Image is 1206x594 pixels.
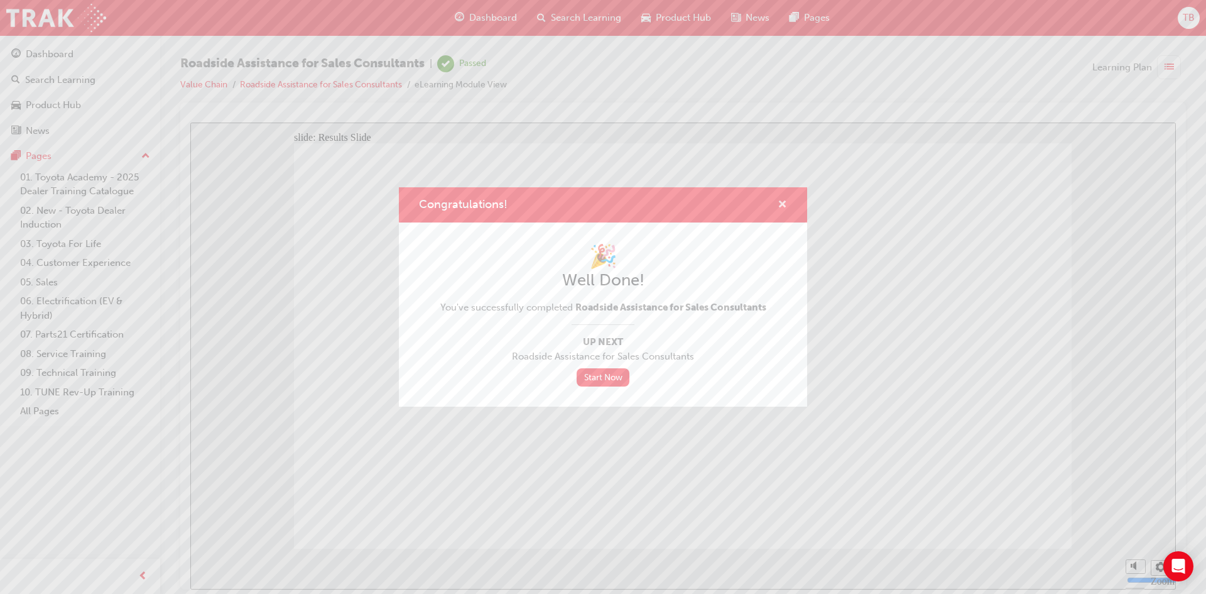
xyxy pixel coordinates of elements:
[960,453,984,487] label: Zoom to fit
[937,453,1018,463] input: volume
[929,426,979,467] div: misc controls
[440,300,766,315] span: You've successfully completed
[399,187,807,407] div: Congratulations!
[778,197,787,213] button: cross-icon
[935,437,955,451] button: Mute (Ctrl+Alt+M)
[440,270,766,290] h2: Well Done!
[778,200,787,211] span: cross-icon
[1163,551,1193,581] div: Open Intercom Messenger
[440,243,766,270] h1: 🎉
[440,349,766,364] span: Roadside Assistance for Sales Consultants
[440,335,766,349] span: Up Next
[575,302,766,313] span: Roadside Assistance for Sales Consultants
[419,197,508,211] span: Congratulations!
[577,368,629,387] a: Start Now
[960,437,981,453] button: Settings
